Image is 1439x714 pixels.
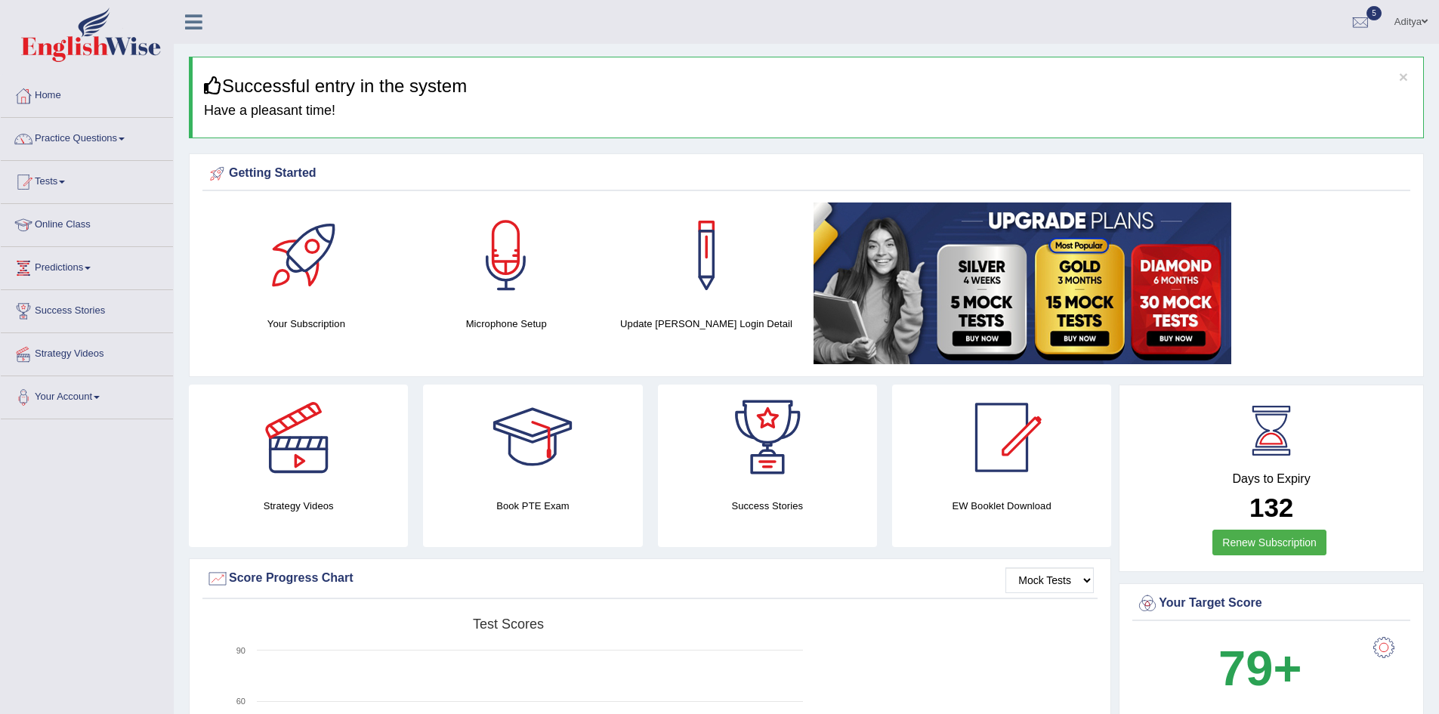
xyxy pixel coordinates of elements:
[1,376,173,414] a: Your Account
[1,333,173,371] a: Strategy Videos
[1249,493,1293,522] b: 132
[1136,472,1407,486] h4: Days to Expiry
[1136,592,1407,615] div: Your Target Score
[189,498,408,514] h4: Strategy Videos
[1399,69,1408,85] button: ×
[206,567,1094,590] div: Score Progress Chart
[614,316,799,332] h4: Update [PERSON_NAME] Login Detail
[1,118,173,156] a: Practice Questions
[204,76,1412,96] h3: Successful entry in the system
[206,162,1407,185] div: Getting Started
[414,316,599,332] h4: Microphone Setup
[1218,641,1302,696] b: 79+
[1212,530,1326,555] a: Renew Subscription
[1,204,173,242] a: Online Class
[658,498,877,514] h4: Success Stories
[814,202,1231,364] img: small5.jpg
[204,104,1412,119] h4: Have a pleasant time!
[892,498,1111,514] h4: EW Booklet Download
[236,646,245,655] text: 90
[214,316,399,332] h4: Your Subscription
[236,697,245,706] text: 60
[1,161,173,199] a: Tests
[1,290,173,328] a: Success Stories
[1,75,173,113] a: Home
[1366,6,1382,20] span: 5
[1,247,173,285] a: Predictions
[423,498,642,514] h4: Book PTE Exam
[473,617,544,632] tspan: Test scores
